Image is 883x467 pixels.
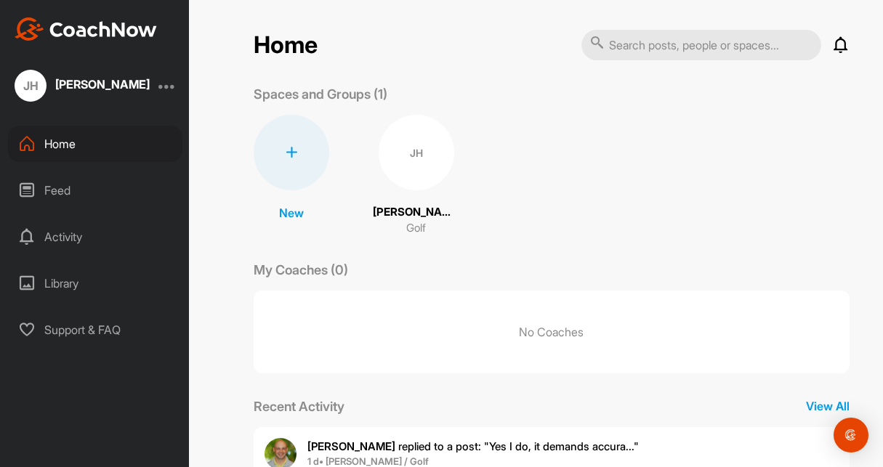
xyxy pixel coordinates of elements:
[55,78,150,90] div: [PERSON_NAME]
[307,439,395,453] b: [PERSON_NAME]
[307,439,639,453] span: replied to a post : "Yes I do, it demands accura..."
[406,220,426,237] p: Golf
[15,17,157,41] img: CoachNow
[254,84,387,104] p: Spaces and Groups (1)
[834,418,868,452] div: Open Intercom Messenger
[373,115,460,237] a: JH[PERSON_NAME]Golf
[806,397,850,415] p: View All
[8,219,182,255] div: Activity
[379,115,454,190] div: JH
[254,260,348,280] p: My Coaches (0)
[254,397,344,416] p: Recent Activity
[8,172,182,208] div: Feed
[8,265,182,301] div: Library
[15,70,47,102] div: JH
[254,31,318,60] h2: Home
[8,126,182,162] div: Home
[279,204,304,222] p: New
[8,312,182,348] div: Support & FAQ
[254,291,850,373] p: No Coaches
[307,455,429,467] b: 1 d • [PERSON_NAME] / Golf
[581,30,821,60] input: Search posts, people or spaces...
[373,204,460,221] p: [PERSON_NAME]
